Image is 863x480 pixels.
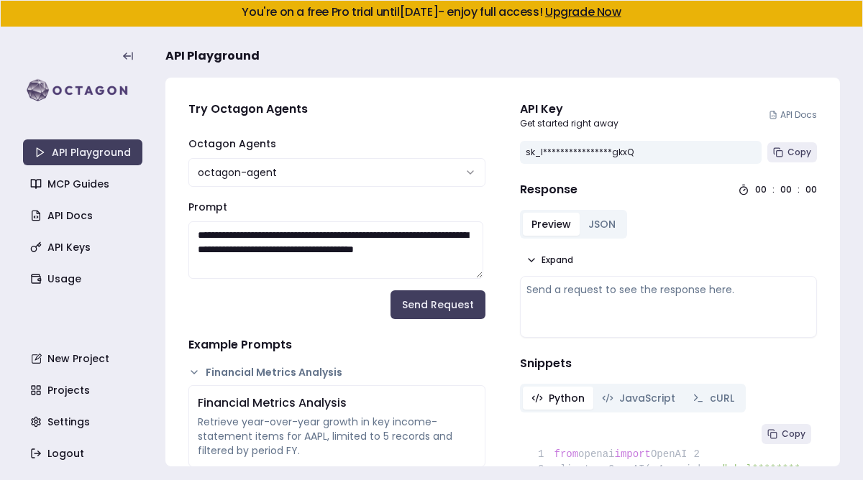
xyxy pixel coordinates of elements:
span: from [554,448,579,460]
h5: You're on a free Pro trial until [DATE] - enjoy full access! [12,6,851,18]
button: Copy [767,142,817,162]
a: Projects [24,377,144,403]
span: Copy [787,147,811,158]
div: Financial Metrics Analysis [198,394,476,412]
div: Retrieve year-over-year growth in key income-statement items for AAPL, limited to 5 records and f... [198,415,476,458]
h4: Try Octagon Agents [188,101,485,118]
div: API Key [520,101,618,118]
span: 1 [531,447,554,462]
span: api_key= [673,463,721,475]
span: 3 [531,462,554,477]
label: Octagon Agents [188,137,276,151]
a: MCP Guides [24,171,144,197]
h4: Example Prompts [188,336,485,354]
a: API Docs [24,203,144,229]
div: : [772,184,775,195]
button: Expand [520,250,579,270]
div: 00 [755,184,767,195]
a: API Playground [23,139,142,165]
span: import [615,448,651,460]
span: API Playground [165,47,260,65]
span: openai [578,448,614,460]
a: New Project [24,346,144,371]
p: Get started right away [520,118,618,129]
a: API Keys [24,234,144,260]
a: Usage [24,266,144,292]
a: Settings [24,409,144,435]
button: Send Request [391,290,485,319]
button: Copy [762,424,811,444]
span: cURL [710,391,734,405]
h4: Response [520,181,577,198]
button: Financial Metrics Analysis [188,365,485,379]
label: Prompt [188,200,227,214]
span: 2 [687,447,710,462]
h4: Snippets [520,355,817,372]
div: 00 [780,184,792,195]
span: Expand [542,254,573,266]
a: Upgrade Now [545,4,621,20]
button: Preview [523,213,580,236]
a: Logout [24,440,144,466]
a: API Docs [769,109,817,121]
span: Copy [782,428,805,440]
div: 00 [805,184,817,195]
span: OpenAI [651,448,687,460]
span: JavaScript [619,391,675,405]
span: Python [549,391,585,405]
img: logo-rect-yK7x_WSZ.svg [23,76,142,105]
button: JSON [580,213,624,236]
div: Send a request to see the response here. [526,282,811,297]
div: : [798,184,800,195]
span: client = OpenAI( [531,463,651,475]
span: 4 [651,462,674,477]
